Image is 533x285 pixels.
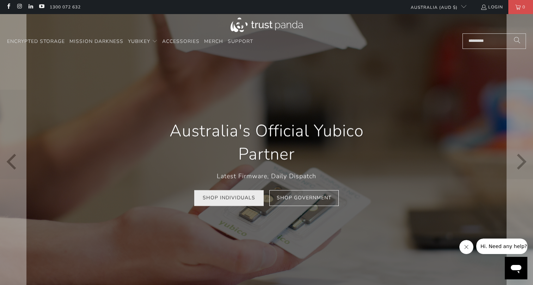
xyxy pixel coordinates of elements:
[5,4,11,10] a: Trust Panda Australia on Facebook
[38,4,44,10] a: Trust Panda Australia on YouTube
[462,33,526,49] input: Search...
[150,171,383,181] p: Latest Firmware, Daily Dispatch
[269,190,339,206] a: Shop Government
[204,33,223,50] a: Merch
[508,33,526,49] button: Search
[7,33,253,50] nav: Translation missing: en.navigation.header.main_nav
[480,3,503,11] a: Login
[150,120,383,166] h1: Australia's Official Yubico Partner
[231,18,303,32] img: Trust Panda Australia
[50,3,81,11] a: 1300 072 632
[228,38,253,45] span: Support
[228,33,253,50] a: Support
[204,38,223,45] span: Merch
[69,38,123,45] span: Mission Darkness
[505,257,527,279] iframe: Button to launch messaging window
[162,38,200,45] span: Accessories
[16,4,22,10] a: Trust Panda Australia on Instagram
[7,38,65,45] span: Encrypted Storage
[27,4,33,10] a: Trust Panda Australia on LinkedIn
[7,33,65,50] a: Encrypted Storage
[162,33,200,50] a: Accessories
[476,239,527,254] iframe: Message from company
[128,33,158,50] summary: YubiKey
[69,33,123,50] a: Mission Darkness
[128,38,150,45] span: YubiKey
[459,240,473,254] iframe: Close message
[194,190,264,206] a: Shop Individuals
